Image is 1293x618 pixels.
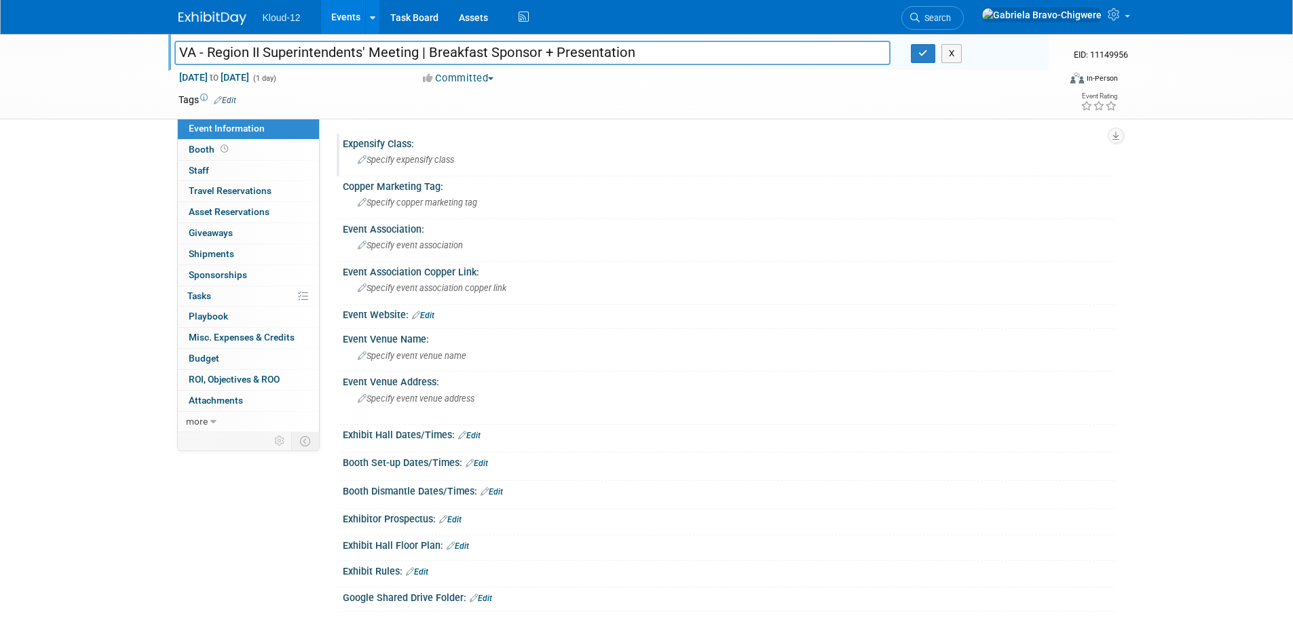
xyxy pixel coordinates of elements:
[343,425,1115,442] div: Exhibit Hall Dates/Times:
[178,202,319,223] a: Asset Reservations
[470,594,492,603] a: Edit
[268,432,292,450] td: Personalize Event Tab Strip
[178,349,319,369] a: Budget
[187,290,211,301] span: Tasks
[189,269,247,280] span: Sponsorships
[358,393,474,404] span: Specify event venue address
[358,240,463,250] span: Specify event association
[189,227,233,238] span: Giveaways
[189,353,219,364] span: Budget
[941,44,962,63] button: X
[343,481,1115,499] div: Booth Dismantle Dates/Times:
[178,307,319,327] a: Playbook
[189,185,271,196] span: Travel Reservations
[178,412,319,432] a: more
[178,181,319,201] a: Travel Reservations
[178,370,319,390] a: ROI, Objectives & ROO
[343,262,1115,279] div: Event Association Copper Link:
[189,374,280,385] span: ROI, Objectives & ROO
[981,7,1102,22] img: Gabriela Bravo-Chigwere
[179,71,250,83] span: [DATE] [DATE]
[178,140,319,160] a: Booth
[343,305,1115,322] div: Event Website:
[1074,50,1128,60] span: Event ID: 11149956
[189,123,265,134] span: Event Information
[343,219,1115,236] div: Event Association:
[218,144,231,154] span: Booth not reserved yet
[178,119,319,139] a: Event Information
[179,12,246,25] img: ExhibitDay
[343,134,1115,151] div: Expensify Class:
[178,265,319,286] a: Sponsorships
[458,431,481,440] a: Edit
[343,509,1115,526] div: Exhibitor Prospectus:
[178,244,319,265] a: Shipments
[208,72,221,83] span: to
[179,93,236,107] td: Tags
[189,248,234,259] span: Shipments
[343,176,1115,193] div: Copper Marketing Tag:
[358,155,454,165] span: Specify expensify class
[466,459,488,468] a: Edit
[263,12,301,23] span: Kloud-12
[418,71,499,85] button: Committed
[189,311,228,322] span: Playbook
[189,332,295,343] span: Misc. Expenses & Credits
[343,452,1115,470] div: Booth Set-up Dates/Times:
[979,71,1119,91] div: Event Format
[439,515,462,524] a: Edit
[920,13,951,23] span: Search
[358,283,506,293] span: Specify event association copper link
[343,561,1115,579] div: Exhibit Rules:
[189,144,231,155] span: Booth
[291,432,319,450] td: Toggle Event Tabs
[343,587,1115,605] div: Google Shared Drive Folder:
[343,372,1115,389] div: Event Venue Address:
[178,223,319,244] a: Giveaways
[189,395,243,406] span: Attachments
[1081,93,1117,100] div: Event Rating
[252,74,276,83] span: (1 day)
[358,197,477,208] span: Specify copper marketing tag
[189,165,209,176] span: Staff
[186,416,208,427] span: more
[178,328,319,348] a: Misc. Expenses & Credits
[406,567,428,577] a: Edit
[189,206,269,217] span: Asset Reservations
[447,541,469,551] a: Edit
[1086,73,1118,83] div: In-Person
[412,311,434,320] a: Edit
[343,329,1115,346] div: Event Venue Name:
[901,6,964,30] a: Search
[343,535,1115,553] div: Exhibit Hall Floor Plan:
[178,161,319,181] a: Staff
[178,391,319,411] a: Attachments
[481,487,503,497] a: Edit
[1070,73,1084,83] img: Format-Inperson.png
[214,96,236,105] a: Edit
[178,286,319,307] a: Tasks
[358,351,466,361] span: Specify event venue name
